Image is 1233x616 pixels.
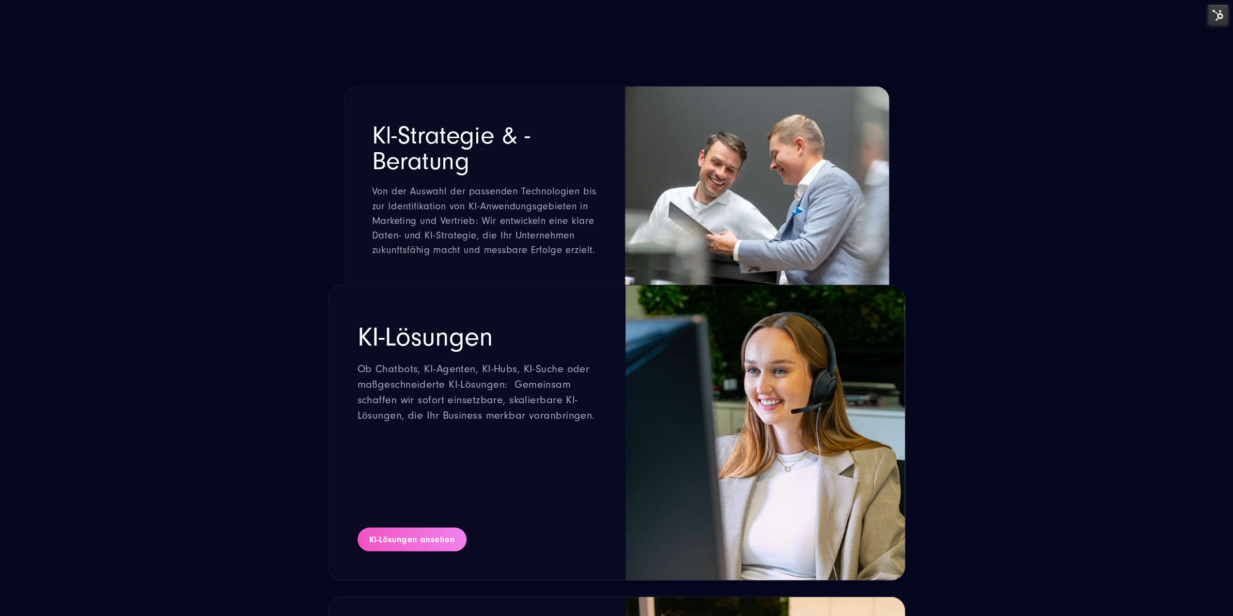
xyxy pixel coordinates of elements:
p: Ob Chatbots, KI-Agenten, KI-Hubs, KI-Suche oder maßgeschneiderte KI-Lösungen: Gemeinsam schaffen ... [358,362,596,424]
a: KI-Lösungen ansehen [358,527,467,552]
img: Zwei Männer sitzen an einem Tisch und schauen gemeinsam auf ein Tablet, beide lachen und wirken i... [625,86,889,365]
img: Junge Frau mit Headset sitzt vor einem Computerbildschirm und lächelt während eines Gesprächs. | ... [625,285,905,580]
h2: Kl-Strategie & -Beratung [372,123,597,174]
img: HubSpot Tools-Menüschalter [1208,5,1228,25]
p: Von der Auswahl der passenden Technologien bis zur Identifikation von KI-Anwendungsgebieten in Ma... [372,184,597,257]
h2: KI-Lösungen [358,324,596,351]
